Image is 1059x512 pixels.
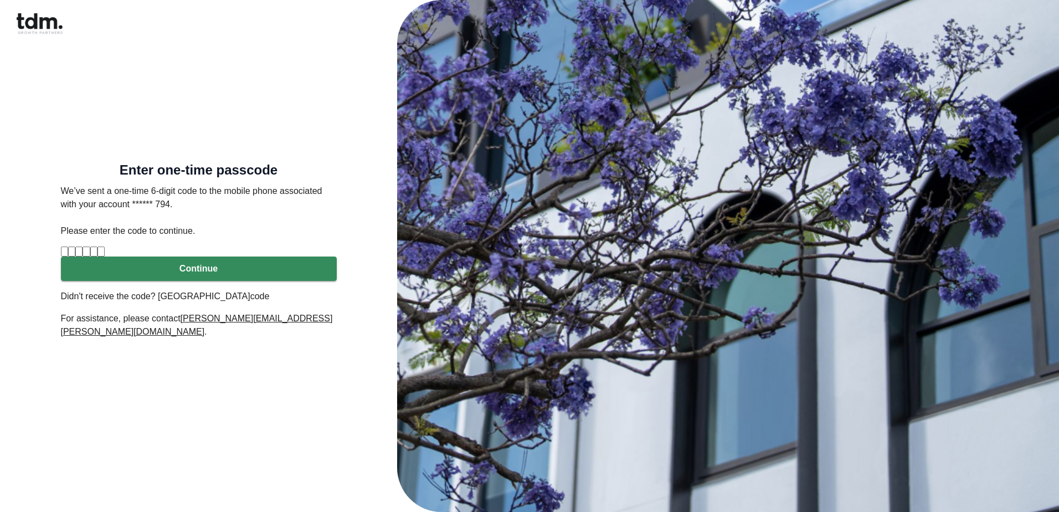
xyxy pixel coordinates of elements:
[61,165,337,176] h5: Enter one-time passcode
[90,247,97,257] input: Digit 5
[61,314,333,336] u: [PERSON_NAME][EMAIL_ADDRESS][PERSON_NAME][DOMAIN_NAME]
[61,247,68,257] input: Please enter verification code. Digit 1
[61,257,337,281] button: Continue
[61,312,337,339] p: For assistance, please contact .
[61,185,337,238] p: We’ve sent a one-time 6-digit code to the mobile phone associated with your account ****** 794. P...
[97,247,105,257] input: Digit 6
[75,247,83,257] input: Digit 3
[83,247,90,257] input: Digit 4
[68,247,75,257] input: Digit 2
[250,291,270,301] a: code
[61,290,337,303] p: Didn't receive the code? [GEOGRAPHIC_DATA]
